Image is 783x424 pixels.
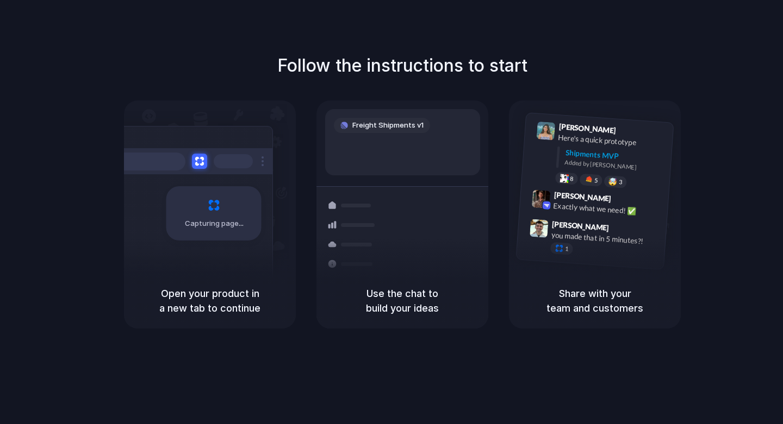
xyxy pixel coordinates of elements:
[330,286,475,315] h5: Use the chat to build your ideas
[564,158,664,174] div: Added by [PERSON_NAME]
[554,189,611,205] span: [PERSON_NAME]
[558,121,616,136] span: [PERSON_NAME]
[551,230,660,248] div: you made that in 5 minutes?!
[137,286,283,315] h5: Open your product in a new tab to continue
[614,194,637,207] span: 9:42 AM
[558,132,667,150] div: Here's a quick prototype
[594,178,598,183] span: 5
[277,53,527,79] h1: Follow the instructions to start
[619,126,642,139] span: 9:41 AM
[608,178,618,186] div: 🤯
[522,286,668,315] h5: Share with your team and customers
[570,176,574,182] span: 8
[612,224,635,237] span: 9:47 AM
[619,179,623,185] span: 3
[185,218,245,229] span: Capturing page
[552,218,610,234] span: [PERSON_NAME]
[553,200,662,219] div: Exactly what we need! ✅
[565,147,666,165] div: Shipments MVP
[565,246,569,252] span: 1
[352,120,424,131] span: Freight Shipments v1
